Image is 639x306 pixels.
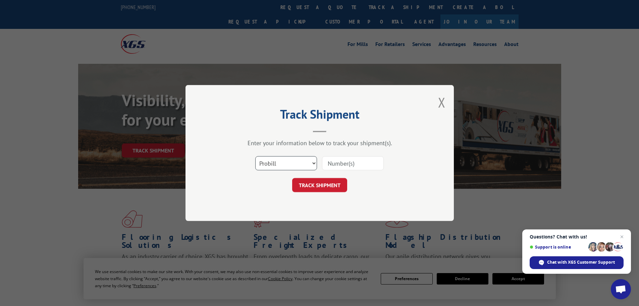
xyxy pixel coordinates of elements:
[322,156,384,170] input: Number(s)
[611,279,631,299] div: Open chat
[530,245,586,250] span: Support is online
[292,178,347,192] button: TRACK SHIPMENT
[219,139,420,147] div: Enter your information below to track your shipment(s).
[219,110,420,122] h2: Track Shipment
[438,93,445,111] button: Close modal
[530,234,624,239] span: Questions? Chat with us!
[547,259,615,265] span: Chat with XGS Customer Support
[530,256,624,269] div: Chat with XGS Customer Support
[618,233,626,241] span: Close chat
